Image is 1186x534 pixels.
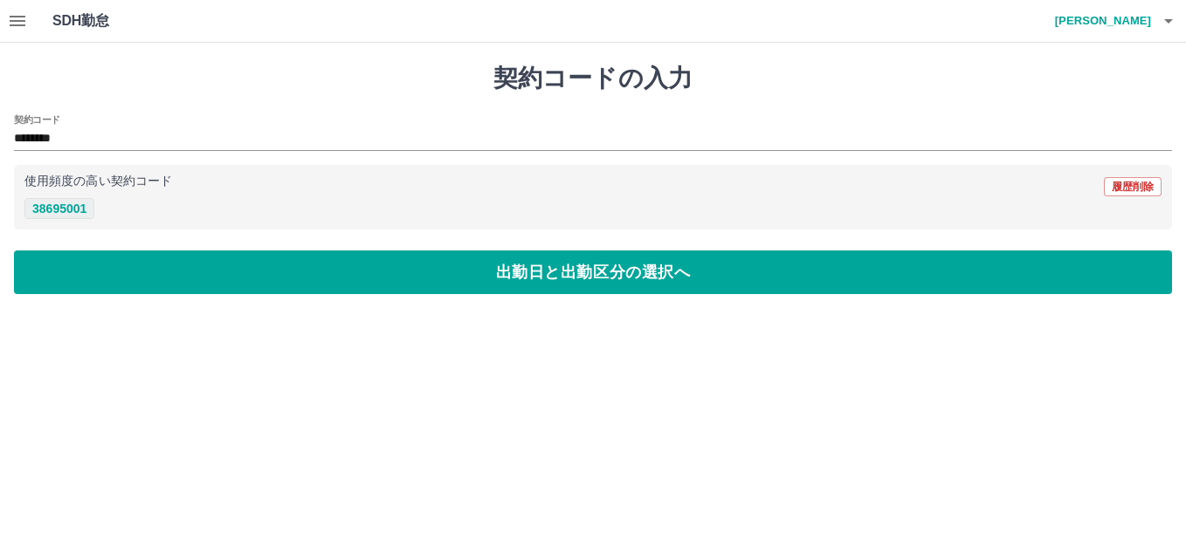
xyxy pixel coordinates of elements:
p: 使用頻度の高い契約コード [24,175,172,188]
button: 38695001 [24,198,94,219]
h2: 契約コード [14,113,60,127]
button: 履歴削除 [1104,177,1162,196]
h1: 契約コードの入力 [14,64,1172,93]
button: 出勤日と出勤区分の選択へ [14,250,1172,294]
